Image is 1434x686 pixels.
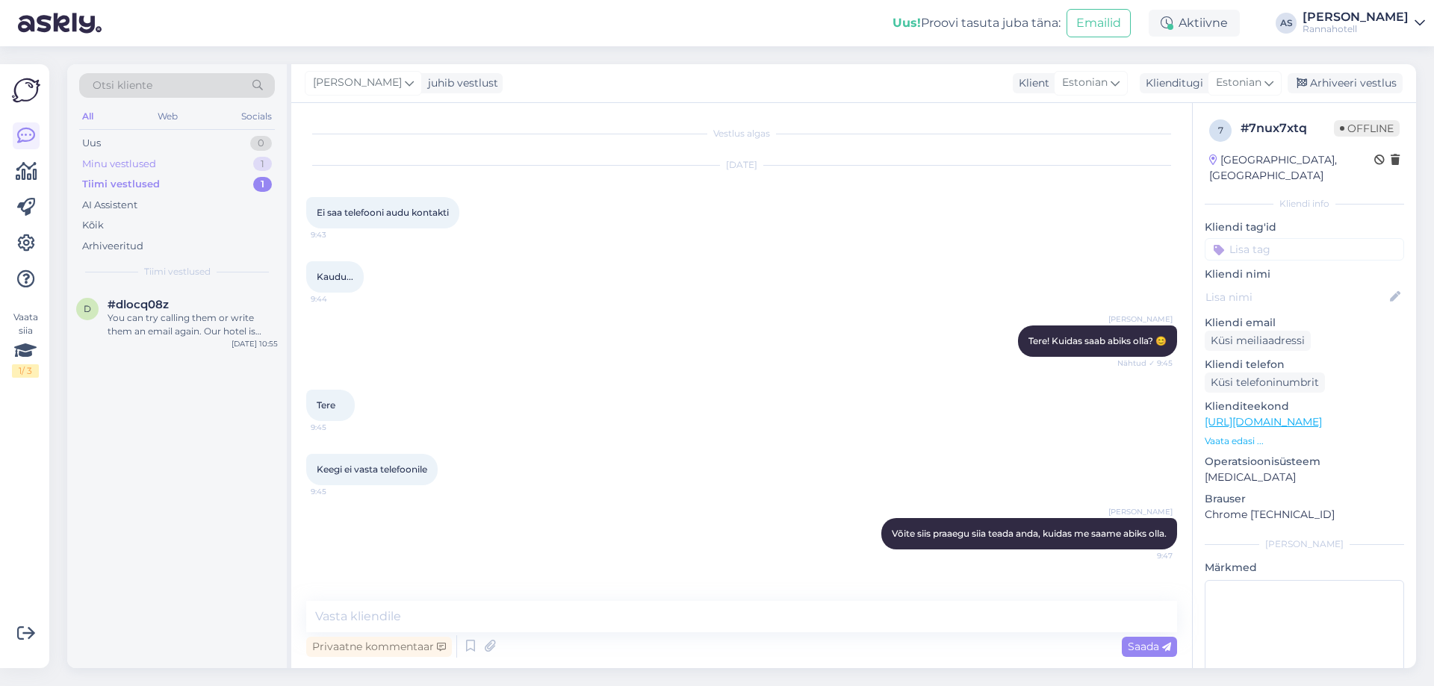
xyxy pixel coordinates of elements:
[1205,415,1322,428] a: [URL][DOMAIN_NAME]
[311,486,367,497] span: 9:45
[1216,75,1261,91] span: Estonian
[306,158,1177,172] div: [DATE]
[93,78,152,93] span: Otsi kliente
[1205,219,1404,235] p: Kliendi tag'id
[12,364,39,378] div: 1 / 3
[108,298,169,311] span: #dlocq08z
[1209,152,1374,184] div: [GEOGRAPHIC_DATA], [GEOGRAPHIC_DATA]
[108,311,278,338] div: You can try calling them or write them an email again. Our hotel is open seasonally and that's wh...
[1108,314,1173,325] span: [PERSON_NAME]
[1218,125,1223,136] span: 7
[1108,506,1173,517] span: [PERSON_NAME]
[1205,197,1404,211] div: Kliendi info
[1028,335,1167,346] span: Tere! Kuidas saab abiks olla? 😊
[422,75,498,91] div: juhib vestlust
[893,14,1061,32] div: Proovi tasuta juba täna:
[1241,119,1334,137] div: # 7nux7xtq
[1205,470,1404,485] p: [MEDICAL_DATA]
[1117,550,1173,561] span: 9:47
[1205,507,1404,523] p: Chrome [TECHNICAL_ID]
[313,75,402,91] span: [PERSON_NAME]
[250,136,272,151] div: 0
[82,239,143,254] div: Arhiveeritud
[317,207,449,218] span: Ei saa telefooni audu kontakti
[1205,266,1404,282] p: Kliendi nimi
[1205,537,1404,551] div: [PERSON_NAME]
[1205,454,1404,470] p: Operatsioonisüsteem
[1205,357,1404,372] p: Kliendi telefon
[82,198,137,213] div: AI Assistent
[82,177,160,192] div: Tiimi vestlused
[311,229,367,240] span: 9:43
[82,218,104,233] div: Kõik
[306,127,1177,140] div: Vestlus algas
[1205,238,1404,261] input: Lisa tag
[1067,9,1131,37] button: Emailid
[1013,75,1049,91] div: Klient
[12,76,40,105] img: Askly Logo
[238,107,275,126] div: Socials
[253,157,272,172] div: 1
[893,16,921,30] b: Uus!
[1288,73,1403,93] div: Arhiveeri vestlus
[1303,23,1409,35] div: Rannahotell
[82,157,156,172] div: Minu vestlused
[1205,372,1325,393] div: Küsi telefoninumbrit
[144,265,211,278] span: Tiimi vestlused
[253,177,272,192] div: 1
[1303,11,1409,23] div: [PERSON_NAME]
[892,528,1167,539] span: Võite siis praaegu siia teada anda, kuidas me saame abiks olla.
[82,136,101,151] div: Uus
[1062,75,1108,91] span: Estonian
[317,271,353,282] span: Kaudu...
[1276,13,1297,34] div: AS
[84,303,91,314] span: d
[317,399,335,411] span: Tere
[1303,11,1425,35] a: [PERSON_NAME]Rannahotell
[232,338,278,349] div: [DATE] 10:55
[1128,640,1171,653] span: Saada
[1205,434,1404,448] p: Vaata edasi ...
[1205,315,1404,331] p: Kliendi email
[1149,10,1240,37] div: Aktiivne
[1334,120,1400,137] span: Offline
[306,637,452,657] div: Privaatne kommentaar
[1140,75,1203,91] div: Klienditugi
[1205,289,1387,305] input: Lisa nimi
[317,464,427,475] span: Keegi ei vasta telefoonile
[1117,358,1173,369] span: Nähtud ✓ 9:45
[1205,399,1404,414] p: Klienditeekond
[155,107,181,126] div: Web
[79,107,96,126] div: All
[311,293,367,305] span: 9:44
[311,422,367,433] span: 9:45
[1205,331,1311,351] div: Küsi meiliaadressi
[1205,560,1404,576] p: Märkmed
[12,311,39,378] div: Vaata siia
[1205,491,1404,507] p: Brauser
